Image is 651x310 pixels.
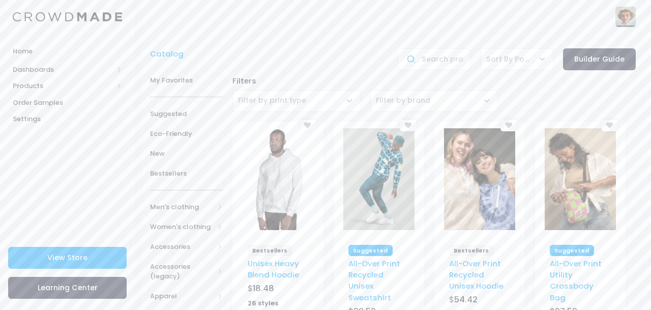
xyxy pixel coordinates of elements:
[550,258,602,303] a: All-Over Print Utility Crossbody Bag
[13,65,113,75] span: Dashboards
[8,277,127,299] a: Learning Center
[150,70,223,90] a: My Favorites
[454,294,478,305] span: 54.42
[248,258,299,280] a: Unisex Heavy Blend Hoodie
[563,48,636,70] a: Builder Guide
[150,202,214,212] span: Men's clothing
[232,90,360,112] span: Filter by print type
[150,291,214,301] span: Apparel
[150,109,223,119] span: Suggested
[150,222,214,232] span: Women's clothing
[150,129,223,139] span: Eco-Friendly
[238,95,306,106] span: Filter by print type
[47,252,87,263] span: View Store
[228,75,641,87] div: Filters
[370,90,498,112] span: Filter by brand
[38,283,98,293] span: Learning Center
[449,258,504,292] a: All-Over Print Recycled Unisex Hoodie
[150,124,223,144] a: Eco-Friendly
[481,48,553,70] span: Sort By Popular
[238,95,306,105] span: Filter by print type
[398,48,470,70] input: Search products
[486,54,533,65] span: Sort By Popular
[13,46,122,57] span: Home
[150,163,223,183] a: Bestsellers
[449,245,494,256] span: Bestsellers
[376,95,430,105] span: Filter by brand
[150,262,214,281] span: Accessories (legacy)
[150,48,189,60] a: Catalog
[550,245,594,256] span: Suggested
[13,81,113,91] span: Products
[150,75,223,86] span: My Favorites
[248,283,309,297] div: $
[150,242,214,252] span: Accessories
[348,245,393,256] span: Suggested
[449,294,510,308] div: $
[150,104,223,124] a: Suggested
[253,283,274,294] span: 18.48
[348,258,400,303] a: All-Over Print Recycled Unisex Sweatshirt
[13,98,122,108] span: Order Samples
[150,144,223,163] a: New
[376,95,430,106] span: Filter by brand
[13,12,122,22] img: Logo
[248,245,292,256] span: Bestsellers
[13,114,122,124] span: Settings
[8,247,127,269] a: View Store
[150,168,223,179] span: Bestsellers
[150,149,223,159] span: New
[615,7,636,27] img: User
